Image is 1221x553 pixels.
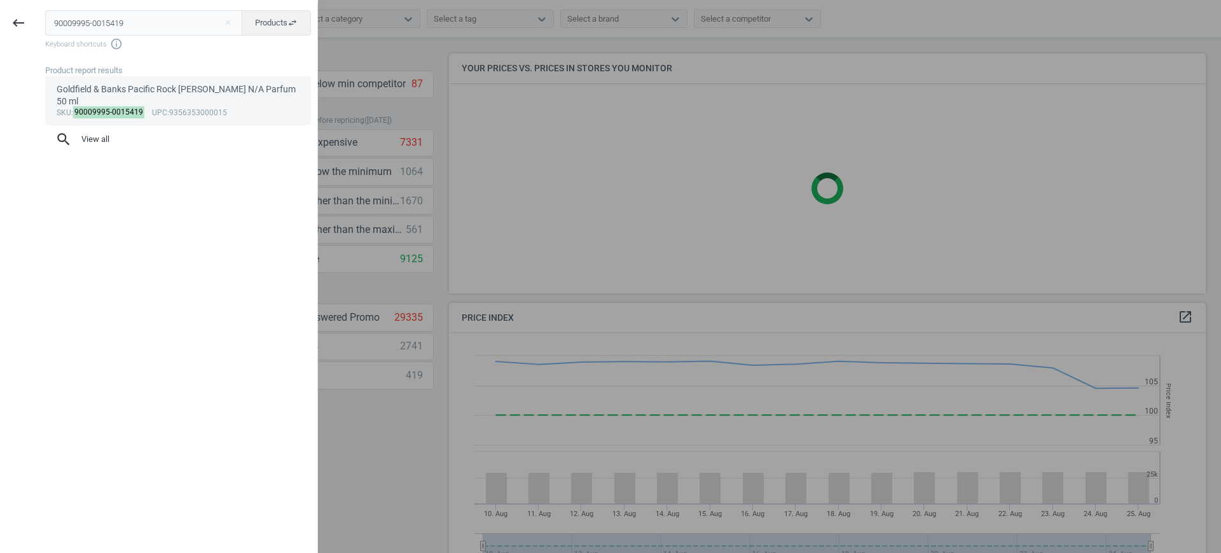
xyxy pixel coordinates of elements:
[57,108,71,117] span: sku
[4,8,33,38] button: keyboard_backspace
[55,131,301,148] span: View all
[255,17,298,29] span: Products
[45,125,311,153] button: searchView all
[110,38,123,50] i: info_outline
[11,15,26,31] i: keyboard_backspace
[57,108,300,118] div: : :9356353000015
[152,108,167,117] span: upc
[73,106,145,118] mark: 90009995-0015419
[242,10,311,36] button: Productsswap_horiz
[218,17,237,29] button: Close
[57,83,300,108] div: Goldfield & Banks Pacific Rock [PERSON_NAME] N/A Parfum 50 ml
[55,131,72,148] i: search
[287,18,298,28] i: swap_horiz
[45,65,317,76] div: Product report results
[45,38,311,50] span: Keyboard shortcuts
[45,10,243,36] input: Enter the SKU or product name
